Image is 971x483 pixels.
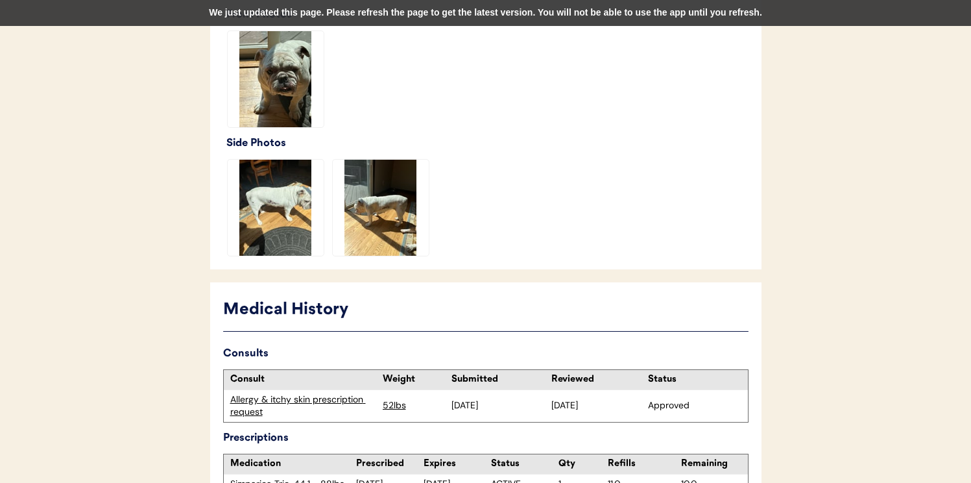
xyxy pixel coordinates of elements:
div: Status [648,373,741,386]
div: Submitted [451,373,545,386]
div: Allergy & itchy skin prescription request [230,393,376,419]
div: Medical History [223,298,749,323]
div: Approved [648,399,741,412]
div: Status [491,458,558,471]
div: Expires [424,458,491,471]
div: Prescriptions [223,429,749,447]
img: image.jpg [228,31,324,127]
div: Refills [608,458,675,471]
div: Prescribed [356,458,424,471]
div: Qty [558,458,608,471]
div: [DATE] [451,399,545,412]
div: Side Photos [226,134,749,153]
div: Reviewed [551,373,645,386]
div: 52lbs [383,399,448,412]
div: Consult [230,373,376,386]
img: image.jpg [333,160,429,256]
div: Remaining [681,458,748,471]
div: Consults [223,345,749,363]
div: Weight [383,373,448,386]
img: image.jpg [228,160,324,256]
div: Medication [230,458,356,471]
div: [DATE] [551,399,645,412]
